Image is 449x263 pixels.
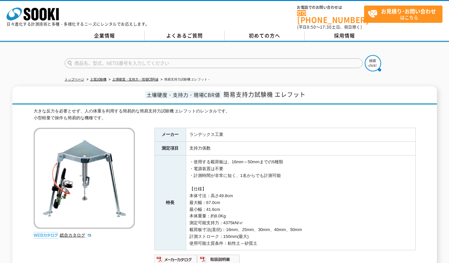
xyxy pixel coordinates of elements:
a: よくあるご質問 [145,31,225,41]
a: 採用情報 [305,31,385,41]
a: 初めての方へ [225,31,305,41]
a: 企業情報 [65,31,145,41]
span: (平日 ～ 土日、祝日除く) [297,24,362,30]
div: 大きな反力を必要とせず、人の体重を利用する簡易的な簡易支持力試験機 エレフットのレンタルです。 小型軽量で操作も簡易的な機種です。 [34,108,416,122]
a: トップページ [65,78,84,81]
img: 簡易支持力試験機 エレフット - [34,128,135,229]
th: メーカー [154,128,186,142]
span: 8:50 [307,24,316,30]
span: 簡易支持力試験機 エレフット [223,90,306,99]
th: 測定項目 [154,142,186,155]
a: 総合カタログ [60,233,92,238]
img: webカタログ [34,232,58,239]
th: 特長 [154,155,186,250]
strong: お見積り･お問い合わせ [381,7,436,15]
td: ・使用する載荷板は、16mm～50mmまでの5種類 ・電源装置は不要 ・計測時間が非常に短く、1名からでも計測可能 【仕様】 本体寸法：高さ49.8cm 最大幅：67.0cm 最小幅：41.6c... [186,155,415,250]
img: btn_search.png [365,55,381,71]
li: 簡易支持力試験機 エレフット - [159,76,210,83]
span: 17:30 [320,24,332,30]
span: お電話でのお問い合わせは [297,6,364,9]
input: 商品名、型式、NETIS番号を入力してください [65,58,363,68]
span: はこちら [368,6,442,22]
a: 土質試験機 [90,78,106,81]
a: 土壌硬度・支持力・現場CBR値 [112,78,158,81]
p: 日々進化する計測技術と多種・多様化するニーズにレンタルでお応えします。 [7,22,150,26]
a: [PHONE_NUMBER] [297,10,364,23]
td: 支持力係数 [186,142,415,155]
a: お見積り･お問い合わせはこちら [364,6,442,23]
span: 初めての方へ [249,32,280,39]
span: 土壌硬度・支持力・現場CBR値 [145,91,222,98]
td: ランデックス工業 [186,128,415,142]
